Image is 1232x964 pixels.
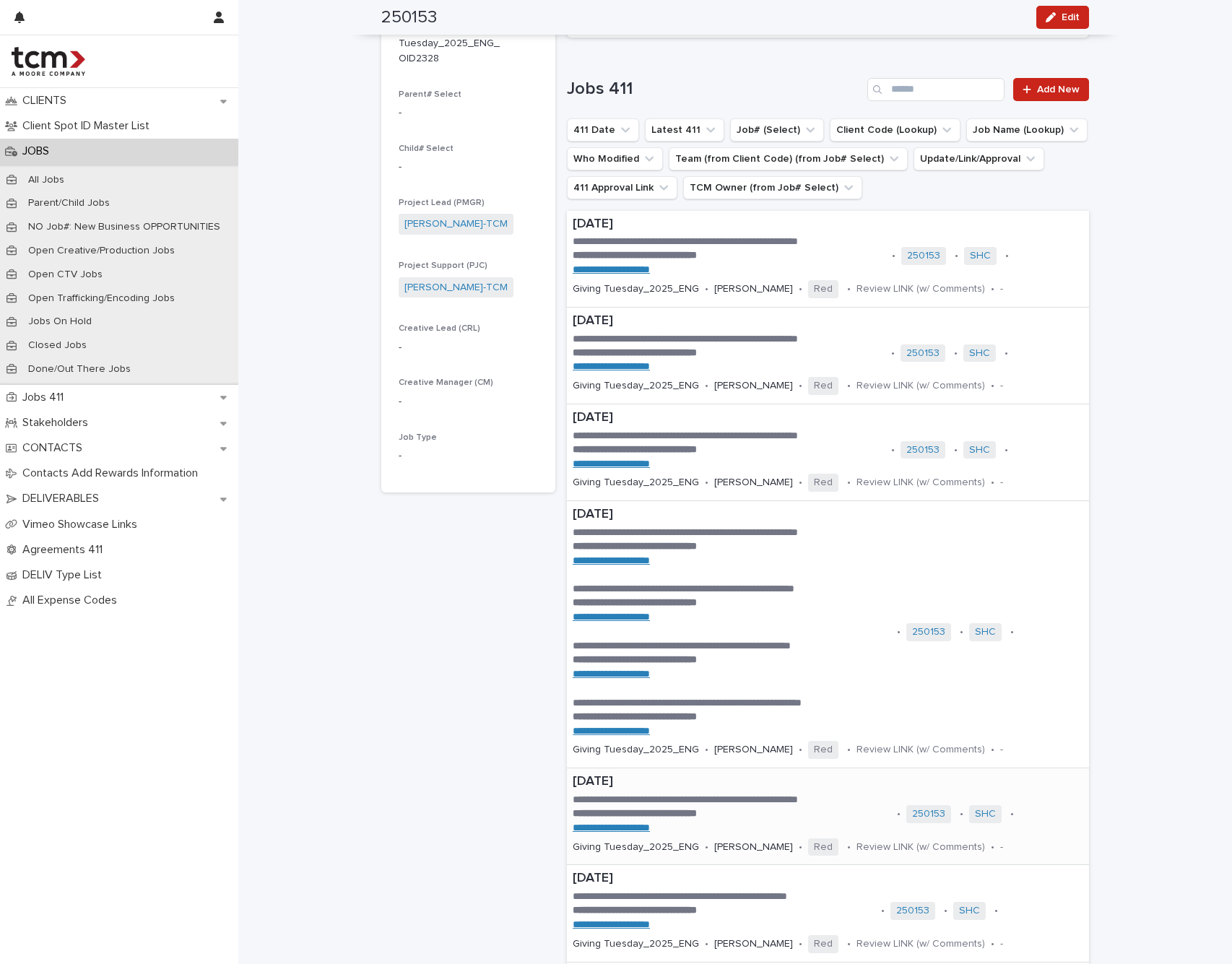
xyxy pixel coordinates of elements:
[991,744,994,756] p: •
[17,292,186,305] p: Open Trafficking/Encoding Jobs
[856,380,985,392] p: Review LINK (w/ Comments)
[573,477,699,489] p: Giving Tuesday_2025_ENG
[970,250,991,262] a: SHC
[799,477,802,489] p: •
[906,444,940,456] a: 250153
[1010,808,1014,820] p: •
[399,160,538,175] p: -
[975,808,996,820] a: SHC
[399,6,503,66] p: 250153_SHC_DRTV__Giving Tuesday_2025_ENG_OID2328
[960,808,963,820] p: •
[567,79,862,100] h1: Jobs 411
[994,905,998,917] p: •
[567,176,677,199] button: 411 Approval Link
[891,444,895,456] p: •
[856,744,985,756] p: Review LINK (w/ Comments)
[799,938,802,950] p: •
[669,147,908,170] button: Team (from Client Code) (from Job# Select)
[847,744,851,756] p: •
[969,347,990,360] a: SHC
[404,217,508,232] a: [PERSON_NAME]-TCM
[705,938,708,950] p: •
[1010,626,1014,638] p: •
[954,347,958,360] p: •
[399,394,538,409] p: -
[573,217,1083,233] p: [DATE]
[645,118,724,142] button: Latest 411
[912,808,945,820] a: 250153
[1013,78,1089,101] a: Add New
[714,477,793,489] p: [PERSON_NAME]
[730,118,824,142] button: Job# (Select)
[830,118,960,142] button: Client Code (Lookup)
[17,144,61,158] p: JOBS
[17,568,113,582] p: DELIV Type List
[808,377,838,395] span: Red
[975,626,996,638] a: SHC
[573,410,1083,426] p: [DATE]
[404,280,508,295] a: [PERSON_NAME]-TCM
[573,744,699,756] p: Giving Tuesday_2025_ENG
[573,380,699,392] p: Giving Tuesday_2025_ENG
[991,841,994,854] p: •
[17,492,110,505] p: DELIVERABLES
[573,938,699,950] p: Giving Tuesday_2025_ENG
[799,841,802,854] p: •
[799,380,802,392] p: •
[399,144,454,153] span: Child# Select
[705,477,708,489] p: •
[969,444,990,456] a: SHC
[17,197,121,209] p: Parent/Child Jobs
[1000,744,1003,756] p: -
[399,90,461,99] span: Parent# Select
[573,507,1083,523] p: [DATE]
[960,626,963,638] p: •
[714,380,793,392] p: [PERSON_NAME]
[683,176,862,199] button: TCM Owner (from Job# Select)
[847,841,851,854] p: •
[17,174,76,186] p: All Jobs
[959,905,980,917] a: SHC
[867,78,1005,101] input: Search
[914,147,1044,170] button: Update/Link/Approval
[1062,12,1080,22] span: Edit
[808,935,838,953] span: Red
[856,841,985,854] p: Review LINK (w/ Comments)
[17,269,114,281] p: Open CTV Jobs
[17,416,100,430] p: Stakeholders
[17,339,98,352] p: Closed Jobs
[573,313,1083,329] p: [DATE]
[399,378,493,387] span: Creative Manager (CM)
[399,199,485,207] span: Project Lead (PMGR)
[856,938,985,950] p: Review LINK (w/ Comments)
[399,261,487,270] span: Project Support (PJC)
[381,7,437,28] h2: 250153
[573,774,1083,790] p: [DATE]
[12,47,85,76] img: 4hMmSqQkux38exxPVZHQ
[799,283,802,295] p: •
[847,283,851,295] p: •
[17,94,78,108] p: CLIENTS
[856,477,985,489] p: Review LINK (w/ Comments)
[991,938,994,950] p: •
[714,283,793,295] p: [PERSON_NAME]
[991,477,994,489] p: •
[912,626,945,638] a: 250153
[944,905,947,917] p: •
[991,283,994,295] p: •
[17,119,161,133] p: Client Spot ID Master List
[966,118,1088,142] button: Job Name (Lookup)
[17,518,149,531] p: Vimeo Showcase Links
[808,280,838,298] span: Red
[856,283,985,295] p: Review LINK (w/ Comments)
[17,594,129,607] p: All Expense Codes
[907,250,940,262] a: 250153
[1000,841,1003,854] p: -
[1000,477,1003,489] p: -
[1037,84,1080,95] span: Add New
[847,938,851,950] p: •
[17,441,94,455] p: CONTACTS
[847,380,851,392] p: •
[17,221,232,233] p: NO Job#: New Business OPPORTUNITIES
[399,105,538,121] p: -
